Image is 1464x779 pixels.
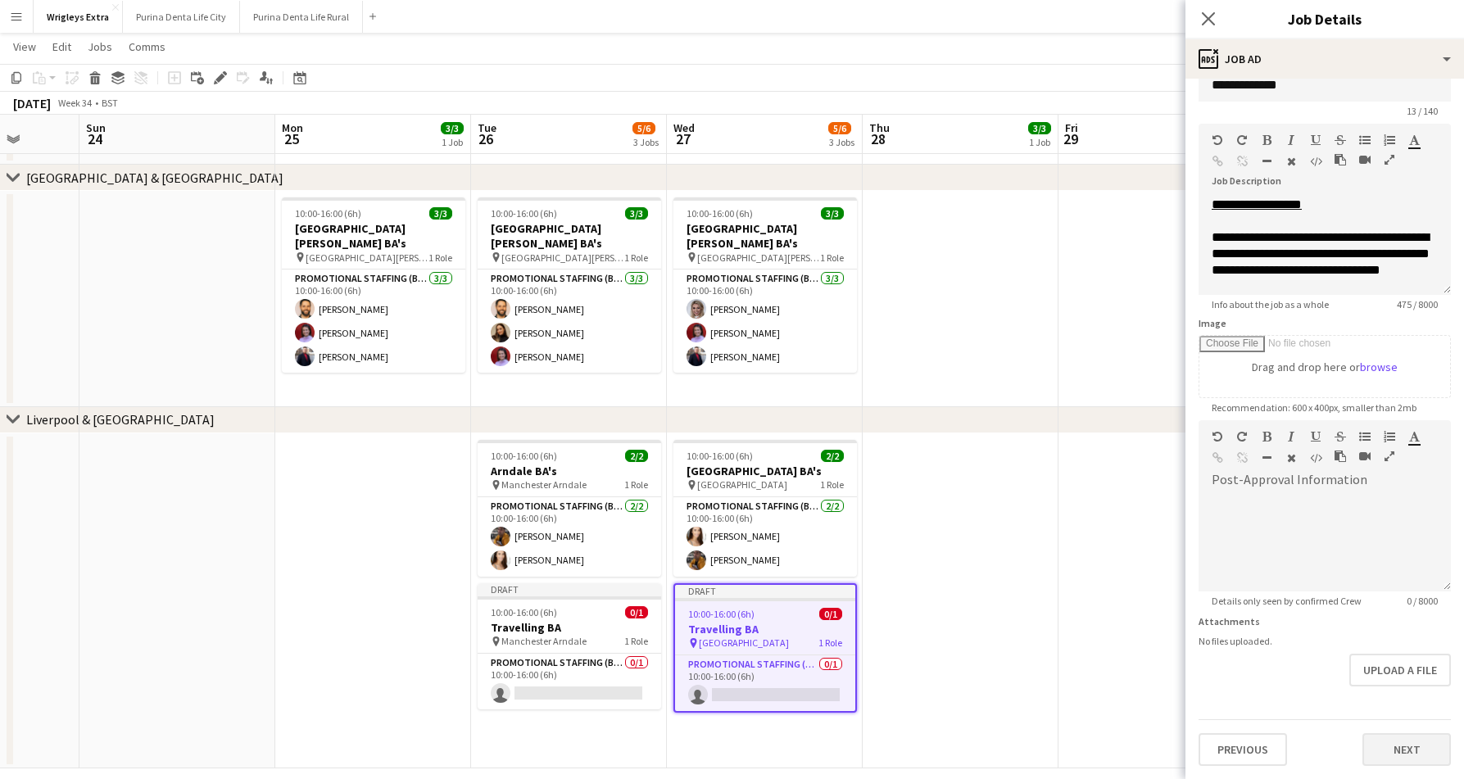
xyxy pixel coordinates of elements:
span: Edit [52,39,71,54]
span: 1 Role [820,251,844,264]
span: Tue [478,120,496,135]
app-job-card: 10:00-16:00 (6h)3/3[GEOGRAPHIC_DATA][PERSON_NAME] BA's [GEOGRAPHIC_DATA][PERSON_NAME]1 RolePromot... [478,197,661,373]
a: Comms [122,36,172,57]
span: 10:00-16:00 (6h) [295,207,361,220]
app-job-card: Draft10:00-16:00 (6h)0/1Travelling BA [GEOGRAPHIC_DATA]1 RolePromotional Staffing (Brand Ambassad... [673,583,857,713]
span: 10:00-16:00 (6h) [687,207,753,220]
button: Bold [1261,430,1272,443]
h3: Job Details [1185,8,1464,29]
span: Manchester Arndale [501,635,587,647]
span: View [13,39,36,54]
span: 3/3 [625,207,648,220]
span: 10:00-16:00 (6h) [687,450,753,462]
span: [GEOGRAPHIC_DATA][PERSON_NAME] [501,251,624,264]
button: Next [1362,733,1451,766]
span: 27 [671,129,695,148]
span: 3/3 [821,207,844,220]
span: [GEOGRAPHIC_DATA][PERSON_NAME] [306,251,428,264]
span: 10:00-16:00 (6h) [491,450,557,462]
button: Italic [1285,134,1297,147]
span: 0 / 8000 [1394,595,1451,607]
button: Italic [1285,430,1297,443]
button: Unordered List [1359,430,1371,443]
h3: [GEOGRAPHIC_DATA][PERSON_NAME] BA's [673,221,857,251]
span: Comms [129,39,165,54]
app-card-role: Promotional Staffing (Brand Ambassadors)3/310:00-16:00 (6h)[PERSON_NAME][PERSON_NAME][PERSON_NAME] [282,269,465,373]
button: Fullscreen [1384,153,1395,166]
app-job-card: 10:00-16:00 (6h)3/3[GEOGRAPHIC_DATA][PERSON_NAME] BA's [GEOGRAPHIC_DATA][PERSON_NAME]1 RolePromot... [282,197,465,373]
span: Sun [86,120,106,135]
div: Job Ad [1185,39,1464,79]
span: 475 / 8000 [1384,298,1451,310]
a: View [7,36,43,57]
span: 0/1 [625,606,648,618]
span: 3/3 [1028,122,1051,134]
h3: [GEOGRAPHIC_DATA][PERSON_NAME] BA's [282,221,465,251]
button: Paste as plain text [1335,153,1346,166]
span: 1 Role [624,635,648,647]
div: 3 Jobs [829,136,854,148]
span: 25 [279,129,303,148]
span: 5/6 [632,122,655,134]
button: Redo [1236,430,1248,443]
button: Strikethrough [1335,134,1346,147]
span: Recommendation: 600 x 400px, smaller than 2mb [1199,401,1430,414]
span: 5/6 [828,122,851,134]
span: 1 Role [818,636,842,649]
button: Paste as plain text [1335,450,1346,463]
button: Upload a file [1349,654,1451,686]
div: [GEOGRAPHIC_DATA] & [GEOGRAPHIC_DATA] [26,170,283,186]
span: [GEOGRAPHIC_DATA] [697,478,787,491]
div: 3 Jobs [633,136,659,148]
button: Purina Denta Life Rural [240,1,363,33]
h3: [GEOGRAPHIC_DATA] BA's [673,464,857,478]
app-job-card: 10:00-16:00 (6h)3/3[GEOGRAPHIC_DATA][PERSON_NAME] BA's [GEOGRAPHIC_DATA][PERSON_NAME]1 RolePromot... [673,197,857,373]
app-job-card: 10:00-16:00 (6h)2/2[GEOGRAPHIC_DATA] BA's [GEOGRAPHIC_DATA]1 RolePromotional Staffing (Brand Amba... [673,440,857,577]
h3: Arndale BA's [478,464,661,478]
h3: [GEOGRAPHIC_DATA][PERSON_NAME] BA's [478,221,661,251]
span: 26 [475,129,496,148]
span: 1 Role [624,478,648,491]
span: 1 Role [428,251,452,264]
button: Bold [1261,134,1272,147]
span: Week 34 [54,97,95,109]
span: [GEOGRAPHIC_DATA] [699,636,789,649]
app-card-role: Promotional Staffing (Brand Ambassadors)2/210:00-16:00 (6h)[PERSON_NAME][PERSON_NAME] [673,497,857,577]
button: Underline [1310,430,1321,443]
span: 1 Role [624,251,648,264]
span: Thu [869,120,890,135]
span: Mon [282,120,303,135]
span: Jobs [88,39,112,54]
div: 1 Job [442,136,463,148]
span: [GEOGRAPHIC_DATA][PERSON_NAME] [697,251,820,264]
div: Liverpool & [GEOGRAPHIC_DATA] [26,411,215,428]
label: Attachments [1199,615,1260,627]
button: Underline [1310,134,1321,147]
div: Draft [478,583,661,596]
span: 10:00-16:00 (6h) [491,207,557,220]
button: Unordered List [1359,134,1371,147]
button: Undo [1212,134,1223,147]
app-job-card: Draft10:00-16:00 (6h)0/1Travelling BA Manchester Arndale1 RolePromotional Staffing (Brand Ambassa... [478,583,661,709]
span: 1 Role [820,478,844,491]
button: Text Color [1408,134,1420,147]
button: Purina Denta Life City [123,1,240,33]
button: Wrigleys Extra [34,1,123,33]
button: Ordered List [1384,430,1395,443]
div: 1 Job [1029,136,1050,148]
button: Horizontal Line [1261,451,1272,464]
a: Jobs [81,36,119,57]
span: 24 [84,129,106,148]
span: 29 [1063,129,1078,148]
div: [DATE] [13,95,51,111]
div: Draft [675,585,855,598]
button: Fullscreen [1384,450,1395,463]
button: Ordered List [1384,134,1395,147]
span: 2/2 [625,450,648,462]
app-job-card: 10:00-16:00 (6h)2/2Arndale BA's Manchester Arndale1 RolePromotional Staffing (Brand Ambassadors)2... [478,440,661,577]
button: HTML Code [1310,451,1321,464]
app-card-role: Promotional Staffing (Brand Ambassadors)3/310:00-16:00 (6h)[PERSON_NAME][PERSON_NAME][PERSON_NAME] [673,269,857,373]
